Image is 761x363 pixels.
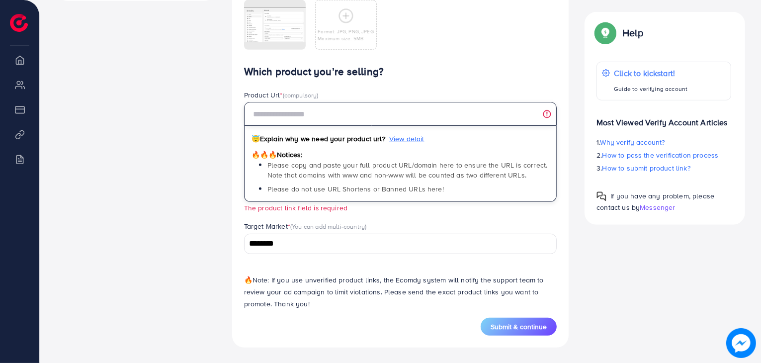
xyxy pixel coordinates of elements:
span: 🔥🔥🔥 [252,150,277,160]
img: Popup guide [596,24,614,42]
p: 3. [596,162,731,174]
span: 🔥 [244,275,253,285]
span: If you have any problem, please contact us by [596,191,714,212]
p: Most Viewed Verify Account Articles [596,108,731,128]
span: Please copy and paste your full product URL/domain here to ensure the URL is correct. Note that d... [267,160,548,180]
span: (compulsory) [283,91,319,99]
p: Help [622,27,643,39]
label: Product Url [244,90,319,100]
span: Please do not use URL Shortens or Banned URLs here! [267,184,444,194]
div: Search for option [244,234,557,254]
p: Format: JPG, PNG, JPEG [318,28,374,35]
span: Submit & continue [491,322,547,332]
span: Why verify account? [600,137,665,147]
p: Guide to verifying account [614,83,687,95]
p: Maximum size: 5MB [318,35,374,42]
span: Explain why we need your product url? [252,134,385,144]
label: Target Market [244,221,367,231]
span: (You can add multi-country) [290,222,366,231]
p: Click to kickstart! [614,67,687,79]
p: 2. [596,149,731,161]
img: img uploaded [244,7,306,42]
input: Search for option [246,236,544,252]
span: Messenger [640,202,675,212]
button: Submit & continue [481,318,557,336]
span: How to pass the verification process [602,150,719,160]
span: View detail [389,134,424,144]
img: logo [10,14,28,32]
span: 😇 [252,134,260,144]
img: Popup guide [596,191,606,201]
img: image [726,328,756,358]
p: Note: If you use unverified product links, the Ecomdy system will notify the support team to revi... [244,274,557,310]
span: Notices: [252,150,303,160]
span: How to submit product link? [602,163,690,173]
p: 1. [596,136,731,148]
small: The product link field is required [244,203,347,212]
h4: Which product you’re selling? [244,66,557,78]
